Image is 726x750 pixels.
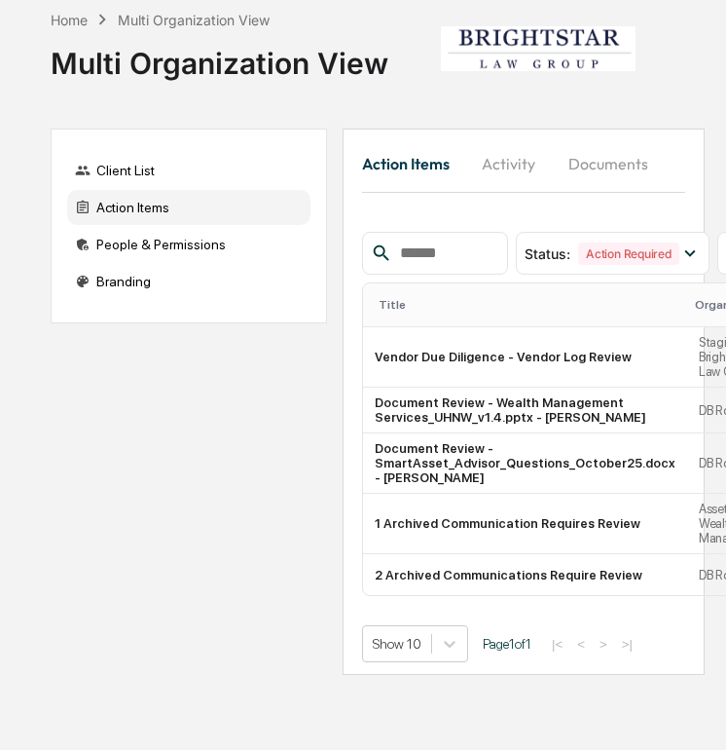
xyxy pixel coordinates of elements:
[363,554,687,595] td: 2 Archived Communications Require Review
[578,243,678,265] div: Action Required
[51,30,388,81] div: Multi Organization View
[363,388,687,433] td: Document Review - Wealth Management Services_UHNW_v1.4.pptx - [PERSON_NAME]
[616,636,638,653] button: >|
[546,636,568,653] button: |<
[525,245,570,262] span: Status :
[379,298,679,312] div: Title
[362,140,465,187] button: Action Items
[67,190,310,225] div: Action Items
[465,140,553,187] button: Activity
[363,327,687,388] td: Vendor Due Diligence - Vendor Log Review
[363,433,687,494] td: Document Review - SmartAsset_Advisor_Questions_October25.docx - [PERSON_NAME]
[571,636,591,653] button: <
[553,140,664,187] button: Documents
[118,12,270,28] div: Multi Organization View
[594,636,613,653] button: >
[664,686,716,738] iframe: Open customer support
[363,494,687,554] td: 1 Archived Communication Requires Review
[362,140,685,187] div: activity tabs
[441,26,635,71] img: Brightstar Law Group
[67,153,310,188] div: Client List
[67,227,310,262] div: People & Permissions
[67,264,310,299] div: Branding
[483,636,531,652] span: Page 1 of 1
[51,12,88,28] div: Home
